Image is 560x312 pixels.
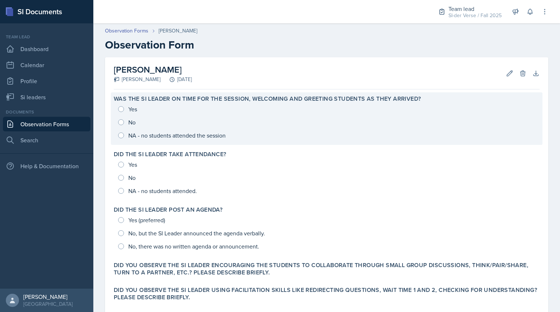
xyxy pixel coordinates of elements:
a: Profile [3,74,90,88]
div: Help & Documentation [3,159,90,173]
div: SI-der Verse / Fall 2025 [448,12,502,19]
label: Did the SI Leader post an agenda? [114,206,222,213]
a: Dashboard [3,42,90,56]
label: Did you observe the SI Leader using facilitation skills like redirecting questions, wait time 1 a... [114,286,540,301]
div: Team lead [448,4,502,13]
a: Si leaders [3,90,90,104]
a: Search [3,133,90,147]
div: [PERSON_NAME] [114,76,160,83]
div: Team lead [3,34,90,40]
div: Documents [3,109,90,115]
div: [GEOGRAPHIC_DATA] [23,300,73,308]
h2: [PERSON_NAME] [114,63,192,76]
label: Was the SI Leader on time for the session, welcoming and greeting students as they arrived? [114,95,421,103]
div: [DATE] [160,76,192,83]
h2: Observation Form [105,38,548,51]
a: Observation Forms [105,27,148,35]
label: Did the SI Leader take attendance? [114,151,226,158]
div: [PERSON_NAME] [159,27,197,35]
a: Calendar [3,58,90,72]
label: Did you observe the SI Leader encouraging the students to collaborate through small group discuss... [114,262,540,276]
a: Observation Forms [3,117,90,131]
div: [PERSON_NAME] [23,293,73,300]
